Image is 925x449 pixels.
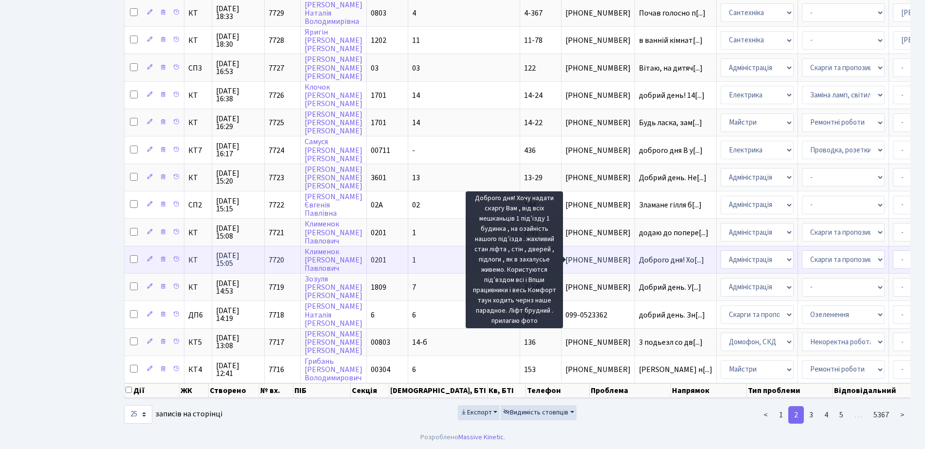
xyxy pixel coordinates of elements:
span: ДП6 [188,311,208,319]
span: [PHONE_NUMBER] [565,37,631,44]
span: 1701 [371,117,386,128]
span: 14 [412,90,420,101]
span: КТ [188,256,208,264]
span: Експорт [460,408,492,417]
span: КТ4 [188,366,208,374]
span: 7720 [269,255,284,265]
a: 3 [803,406,819,424]
span: 14-б [412,337,427,348]
a: [PERSON_NAME][PERSON_NAME][PERSON_NAME] [305,164,363,191]
span: [PHONE_NUMBER] [565,283,631,291]
a: 2 [788,406,804,424]
a: Massive Kinetic [458,432,504,442]
span: [DATE] 16:17 [216,142,260,158]
span: 00304 [371,364,390,375]
span: 02А [371,200,383,210]
a: 1 [773,406,789,424]
span: 11-78 [524,35,543,46]
a: [PERSON_NAME]ЄвгеніяПавлівна [305,191,363,219]
span: КТ [188,283,208,291]
span: 11 [412,35,420,46]
span: [DATE] 16:53 [216,60,260,75]
th: ПІБ [293,383,351,398]
span: 6 [371,310,375,320]
span: [DATE] 18:33 [216,5,260,20]
span: [DATE] 12:41 [216,362,260,377]
span: Видимість стовпців [503,408,568,417]
span: [DATE] 16:29 [216,115,260,131]
span: 6 [412,310,416,320]
span: КТ [188,37,208,44]
div: Доброго дня! Хочу надати скаргу Вам , від всіх мешканьців 1 підʼізду 1 будинка , на озайність наш... [466,191,563,328]
span: [DATE] 14:53 [216,280,260,295]
span: [PERSON_NAME] н[...] [639,364,712,375]
span: 14 [412,117,420,128]
span: добрий день. Зн[...] [639,310,705,320]
span: 7728 [269,35,284,46]
th: Кв, БТІ [488,383,526,398]
select: записів на сторінці [124,405,152,424]
th: ЖК [180,383,209,398]
span: 6 [412,364,416,375]
a: [PERSON_NAME][PERSON_NAME][PERSON_NAME] [305,329,363,356]
a: 5 [834,406,849,424]
span: 1701 [371,90,386,101]
button: Видимість стовпців [501,405,577,420]
span: [PHONE_NUMBER] [565,64,631,72]
span: 153 [524,364,536,375]
th: Тип проблеми [747,383,833,398]
span: СП2 [188,201,208,209]
span: 7718 [269,310,284,320]
span: Почав голосно п[...] [639,8,706,19]
a: 5367 [868,406,895,424]
a: Клименок[PERSON_NAME]Павлович [305,219,363,246]
span: [PHONE_NUMBER] [565,174,631,182]
span: 7 [412,282,416,293]
th: Телефон [526,383,590,398]
span: 4-367 [524,8,543,19]
span: 7727 [269,63,284,74]
a: Самуся[PERSON_NAME][PERSON_NAME] [305,137,363,164]
span: 3 подьезл со дв[...] [639,337,703,348]
span: [DATE] 15:08 [216,224,260,240]
span: 14-24 [524,90,543,101]
span: 7726 [269,90,284,101]
span: КТ [188,9,208,17]
span: 13 [412,172,420,183]
span: 7716 [269,364,284,375]
span: [DATE] 15:15 [216,197,260,213]
span: КТ5 [188,338,208,346]
a: Клочок[PERSON_NAME][PERSON_NAME] [305,82,363,109]
label: записів на сторінці [124,405,222,424]
span: [DATE] 15:05 [216,252,260,267]
a: > [894,406,910,424]
th: № вх. [259,383,293,398]
span: КТ [188,229,208,237]
span: - [412,145,415,156]
th: Створено [209,383,259,398]
span: [DATE] 15:20 [216,169,260,185]
span: 02 [412,200,420,210]
span: [PHONE_NUMBER] [565,9,631,17]
span: в ванній кімнат[...] [639,35,703,46]
span: 03 [371,63,379,74]
span: 7719 [269,282,284,293]
span: 136 [524,337,536,348]
span: 7722 [269,200,284,210]
span: 0201 [371,255,386,265]
span: 122 [524,63,536,74]
span: добрий день! 14[...] [639,90,705,101]
a: [PERSON_NAME][PERSON_NAME][PERSON_NAME] [305,109,363,136]
span: КТ [188,119,208,127]
span: 03 [412,63,420,74]
span: Зламане гілля б[...] [639,200,702,210]
span: Вітаю, на дитяч[...] [639,63,703,74]
span: КТ7 [188,147,208,154]
span: 7717 [269,337,284,348]
span: [PHONE_NUMBER] [565,92,631,99]
a: [PERSON_NAME][PERSON_NAME][PERSON_NAME] [305,55,363,82]
span: додаю до попере[...] [639,227,708,238]
span: [DATE] 18:30 [216,33,260,48]
span: [PHONE_NUMBER] [565,366,631,374]
th: Напрямок [671,383,747,398]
